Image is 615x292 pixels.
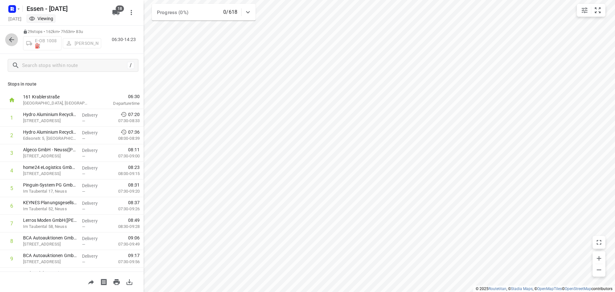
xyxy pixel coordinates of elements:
[10,203,13,209] div: 6
[23,171,77,177] p: Jagenbergstraße 19, Neuss
[152,4,256,21] div: Progress (0%)0/618
[23,118,77,124] p: [STREET_ADDRESS]
[112,36,138,43] p: 06:30-14:23
[97,100,140,107] p: Departure time
[82,154,85,159] span: —
[125,6,138,19] button: More
[10,168,13,174] div: 4
[108,188,140,195] p: 07:30-09:20
[110,279,123,285] span: Print route
[128,199,140,206] span: 08:37
[108,241,140,247] p: 07:30-09:49
[108,259,140,265] p: 07:30-09:56
[23,29,101,35] p: 29 stops • 162km • 7h53m • 83u
[537,287,562,291] a: OpenMapTiles
[82,136,85,141] span: —
[10,115,13,121] div: 1
[476,287,612,291] li: © 2025 , © , © © contributors
[82,112,106,118] p: Delivery
[108,118,140,124] p: 07:30-08:33
[10,132,13,138] div: 2
[85,279,97,285] span: Share route
[223,8,237,16] p: 0/618
[128,164,140,171] span: 08:23
[23,223,77,230] p: Im Taubental 58, Neuss
[82,165,106,171] p: Delivery
[23,188,77,195] p: Im Taubental 17, Neuss
[10,238,13,244] div: 8
[23,111,77,118] p: Hydro Aluminium Recycling Deutschland GmbH - 3(Marcel Meurer)
[10,221,13,227] div: 7
[108,171,140,177] p: 08:00-09:15
[23,135,77,142] p: Edisonstr. 5, [GEOGRAPHIC_DATA]
[97,93,140,100] span: 06:30
[82,200,106,206] p: Delivery
[82,242,85,247] span: —
[511,287,533,291] a: Stadia Maps
[23,199,77,206] p: KEYNES Planungsgesellschaft mbH(Andrea Arents)
[23,235,77,241] p: BCA Autoauktionen GmbH(Beate Nmyes)
[565,287,591,291] a: OpenStreetMap
[23,259,77,265] p: [STREET_ADDRESS]
[82,147,106,154] p: Delivery
[82,271,106,277] p: Delivery
[10,185,13,191] div: 5
[82,119,85,123] span: —
[23,252,77,259] p: BCA Autoauktionen GmbH(Beate Nmyes)
[23,217,77,223] p: Lerros Moden GmbH(Birgit Multhaup)
[23,94,90,100] p: 161 Krablerstraße
[591,4,604,17] button: Fit zoom
[120,129,127,135] svg: Early
[157,10,188,15] span: Progress (0%)
[23,146,77,153] p: Algeco GmbH - Neuss(Gisela Runge)
[82,218,106,224] p: Delivery
[577,4,605,17] div: small contained button group
[108,206,140,212] p: 07:30-09:26
[10,150,13,156] div: 3
[82,253,106,259] p: Delivery
[128,217,140,223] span: 08:49
[108,153,140,159] p: 07:30-09:00
[488,287,506,291] a: Routetitan
[123,279,136,285] span: Download route
[128,111,140,118] span: 07:20
[23,153,77,159] p: [STREET_ADDRESS]
[578,4,591,17] button: Map settings
[23,164,77,171] p: home24 eLogistics GmbH & Co KG(Dieter Raede)
[23,241,77,247] p: Floßhafenstraße 29, Neuss
[82,189,85,194] span: —
[120,111,127,118] svg: Early
[128,235,140,241] span: 09:06
[116,5,124,12] span: 18
[29,15,53,22] div: You are currently in view mode. To make any changes, go to edit project.
[128,129,140,135] span: 07:36
[127,62,134,69] div: /
[23,182,77,188] p: Pinguin-System PG GmbH (Katarzyna Koziatek)
[23,100,90,106] p: [GEOGRAPHIC_DATA], [GEOGRAPHIC_DATA]
[23,129,77,135] p: Hydro Aluminium Recycling Deutschland GmbH - 5(Marcel Meurer)
[82,235,106,242] p: Delivery
[108,223,140,230] p: 08:30-09:28
[128,146,140,153] span: 08:11
[82,171,85,176] span: —
[82,260,85,264] span: —
[128,252,140,259] span: 09:17
[22,61,127,71] input: Search stops within route
[128,270,140,276] span: 09:27
[82,207,85,212] span: —
[23,270,77,276] p: Verband der Vereine Creditreform e.V.(Roman Grund)
[8,81,136,88] p: Stops in route
[128,182,140,188] span: 08:31
[97,279,110,285] span: Print shipping labels
[82,224,85,229] span: —
[110,6,122,19] button: 18
[108,135,140,142] p: 08:00-08:39
[82,182,106,189] p: Delivery
[23,206,77,212] p: Im Taubental 52, Neuss
[82,129,106,136] p: Delivery
[10,256,13,262] div: 9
